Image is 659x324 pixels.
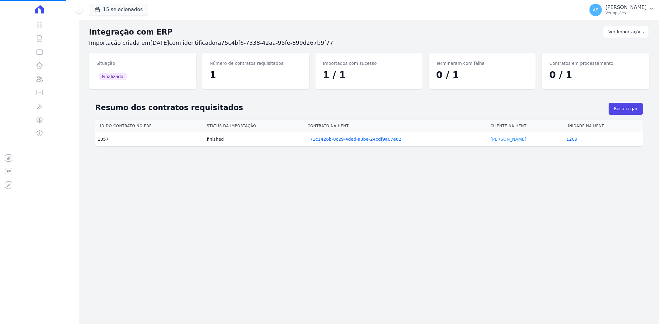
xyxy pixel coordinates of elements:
a: [PERSON_NAME] [491,137,526,142]
dt: Importados com sucesso [323,60,415,67]
dt: Número de contratos requisitados [210,60,302,67]
button: 15 selecionados [89,4,148,15]
a: 1209 [566,137,577,142]
dt: Contratos em processamento [549,60,642,67]
span: [DATE] [150,39,169,46]
h3: Importação criada em com identificador [89,39,649,47]
dt: Situação [96,60,189,67]
dt: Terminaram com falha [436,60,529,67]
p: Ver opções [606,10,647,15]
a: 71c1426b-8c29-4ded-a3be-24cdf9a07e62 [310,136,401,142]
a: Ver Importações [603,26,649,38]
th: Status da importação [204,120,305,132]
h2: Integração com ERP [89,27,603,38]
dd: 0 / 1 [436,68,529,82]
span: Finalizada [99,73,127,80]
th: Unidade na Hent [564,120,643,132]
button: Recarregar [609,103,643,115]
td: 1357 [95,132,204,146]
span: a75c4bf6-7338-42aa-95fe-899d267b9f77 [218,39,333,46]
dd: 0 / 1 [549,68,642,82]
th: Cliente na Hent [488,120,564,132]
button: AS [PERSON_NAME] Ver opções [585,1,659,19]
th: Id do contrato no ERP [95,120,204,132]
td: finished [204,132,305,146]
h2: Resumo dos contratos requisitados [95,102,609,113]
th: Contrato na Hent [305,120,488,132]
p: [PERSON_NAME] [606,4,647,10]
span: AS [593,8,598,12]
dd: 1 / 1 [323,68,415,82]
dd: 1 [210,68,302,82]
